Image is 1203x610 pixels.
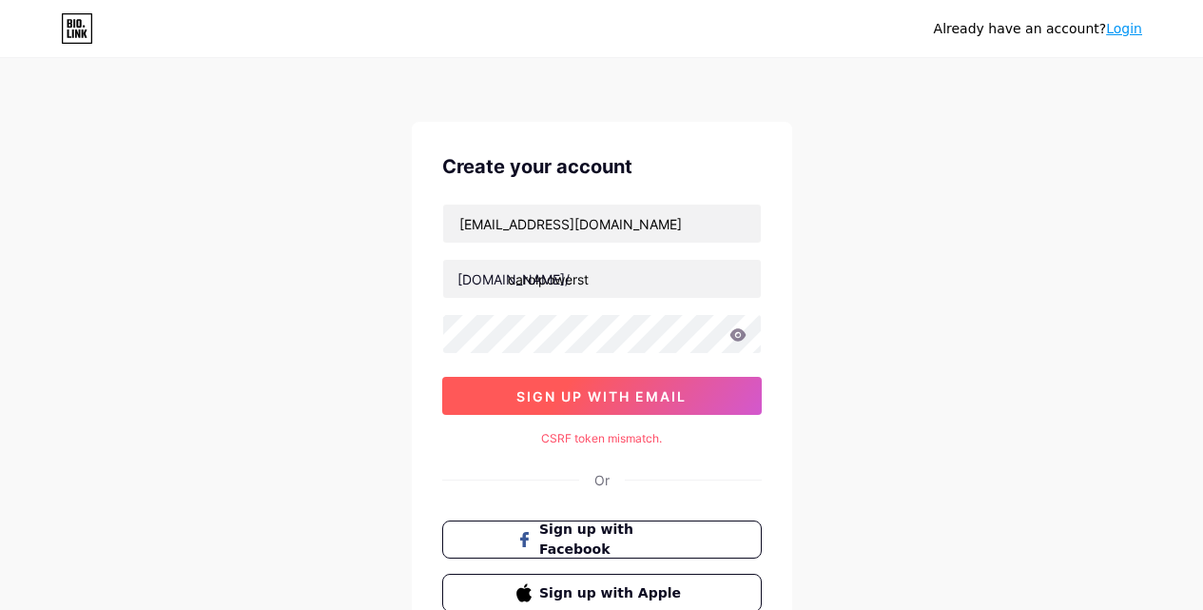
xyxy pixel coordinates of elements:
[442,152,762,181] div: Create your account
[442,377,762,415] button: sign up with email
[443,260,761,298] input: username
[457,269,570,289] div: [DOMAIN_NAME]/
[442,430,762,447] div: CSRF token mismatch.
[539,520,687,560] span: Sign up with Facebook
[516,388,687,404] span: sign up with email
[1106,21,1142,36] a: Login
[934,19,1142,39] div: Already have an account?
[443,205,761,243] input: Email
[442,521,762,559] button: Sign up with Facebook
[594,470,610,490] div: Or
[539,583,687,603] span: Sign up with Apple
